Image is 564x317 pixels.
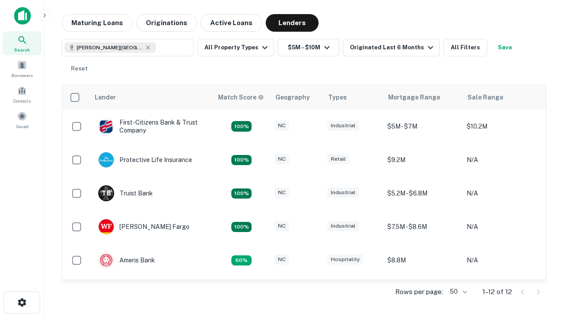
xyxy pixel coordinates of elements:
[231,255,252,266] div: Matching Properties: 1, hasApolloMatch: undefined
[395,287,443,297] p: Rows per page:
[462,210,542,243] td: N/A
[77,44,143,52] span: [PERSON_NAME][GEOGRAPHIC_DATA], [GEOGRAPHIC_DATA]
[462,110,542,143] td: $10.2M
[328,92,347,103] div: Types
[98,252,155,268] div: Ameris Bank
[327,188,359,198] div: Industrial
[136,14,197,32] button: Originations
[462,177,542,210] td: N/A
[462,243,542,277] td: N/A
[62,14,133,32] button: Maturing Loans
[95,92,116,103] div: Lender
[278,39,339,56] button: $5M - $10M
[275,221,289,231] div: NC
[323,85,383,110] th: Types
[197,39,274,56] button: All Property Types
[14,46,30,53] span: Search
[3,82,41,106] a: Contacts
[218,92,264,102] div: Capitalize uses an advanced AI algorithm to match your search with the best lender. The match sco...
[388,92,440,103] div: Mortgage Range
[275,254,289,265] div: NC
[89,85,213,110] th: Lender
[98,118,204,134] div: First-citizens Bank & Trust Company
[275,154,289,164] div: NC
[275,92,310,103] div: Geography
[482,287,512,297] p: 1–12 of 12
[266,14,319,32] button: Lenders
[327,121,359,131] div: Industrial
[98,185,153,201] div: Truist Bank
[213,85,270,110] th: Capitalize uses an advanced AI algorithm to match your search with the best lender. The match sco...
[383,243,462,277] td: $8.8M
[231,121,252,132] div: Matching Properties: 2, hasApolloMatch: undefined
[327,221,359,231] div: Industrial
[13,97,31,104] span: Contacts
[520,247,564,289] iframe: Chat Widget
[491,39,519,56] button: Save your search to get updates of matches that match your search criteria.
[200,14,262,32] button: Active Loans
[99,253,114,268] img: picture
[16,123,29,130] span: Saved
[350,42,436,53] div: Originated Last 6 Months
[462,85,542,110] th: Sale Range
[462,143,542,177] td: N/A
[383,210,462,243] td: $7.5M - $8.6M
[3,31,41,55] a: Search
[14,7,31,25] img: capitalize-icon.png
[231,155,252,166] div: Matching Properties: 2, hasApolloMatch: undefined
[462,277,542,310] td: N/A
[3,108,41,132] a: Saved
[383,85,462,110] th: Mortgage Range
[99,152,114,167] img: picture
[231,188,252,199] div: Matching Properties: 3, hasApolloMatch: undefined
[327,154,349,164] div: Retail
[343,39,440,56] button: Originated Last 6 Months
[65,60,93,77] button: Reset
[383,110,462,143] td: $5M - $7M
[468,92,503,103] div: Sale Range
[218,92,262,102] h6: Match Score
[443,39,487,56] button: All Filters
[98,152,192,168] div: Protective Life Insurance
[275,188,289,198] div: NC
[11,72,33,79] span: Borrowers
[383,277,462,310] td: $9.2M
[98,219,189,235] div: [PERSON_NAME] Fargo
[383,177,462,210] td: $5.2M - $6.8M
[446,285,468,298] div: 50
[275,121,289,131] div: NC
[327,254,363,265] div: Hospitality
[231,222,252,232] div: Matching Properties: 2, hasApolloMatch: undefined
[99,119,114,134] img: picture
[3,57,41,81] a: Borrowers
[383,143,462,177] td: $9.2M
[102,189,111,198] p: T B
[99,219,114,234] img: picture
[270,85,323,110] th: Geography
